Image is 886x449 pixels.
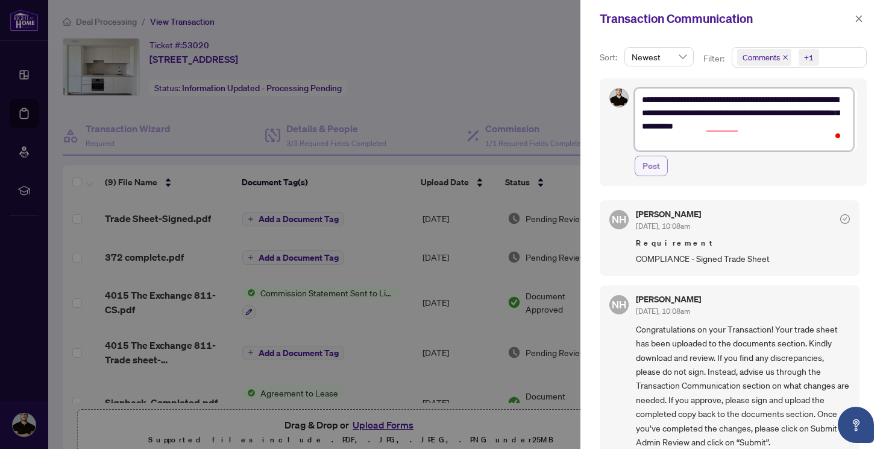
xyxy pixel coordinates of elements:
[632,48,686,66] span: Newest
[636,295,701,304] h5: [PERSON_NAME]
[636,221,690,231] span: [DATE], 10:08am
[636,237,850,249] span: Requirement
[743,51,780,63] span: Comments
[636,307,690,316] span: [DATE], 10:08am
[636,252,850,266] span: COMPLIANCE - Signed Trade Sheet
[737,49,791,66] span: Comments
[635,156,668,176] button: Post
[612,297,626,313] span: NH
[838,407,874,443] button: Open asap
[703,52,726,65] p: Filter:
[840,214,850,224] span: check-circle
[643,156,660,176] span: Post
[636,210,701,218] h5: [PERSON_NAME]
[636,322,850,449] span: Congratulations on your Transaction! Your trade sheet has been uploaded to the documents section....
[782,54,788,60] span: close
[600,51,620,64] p: Sort:
[855,14,863,23] span: close
[600,10,851,28] div: Transaction Communication
[610,89,628,107] img: Profile Icon
[612,212,626,228] span: NH
[804,51,814,63] div: +1
[635,88,853,151] textarea: To enrich screen reader interactions, please activate Accessibility in Grammarly extension settings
